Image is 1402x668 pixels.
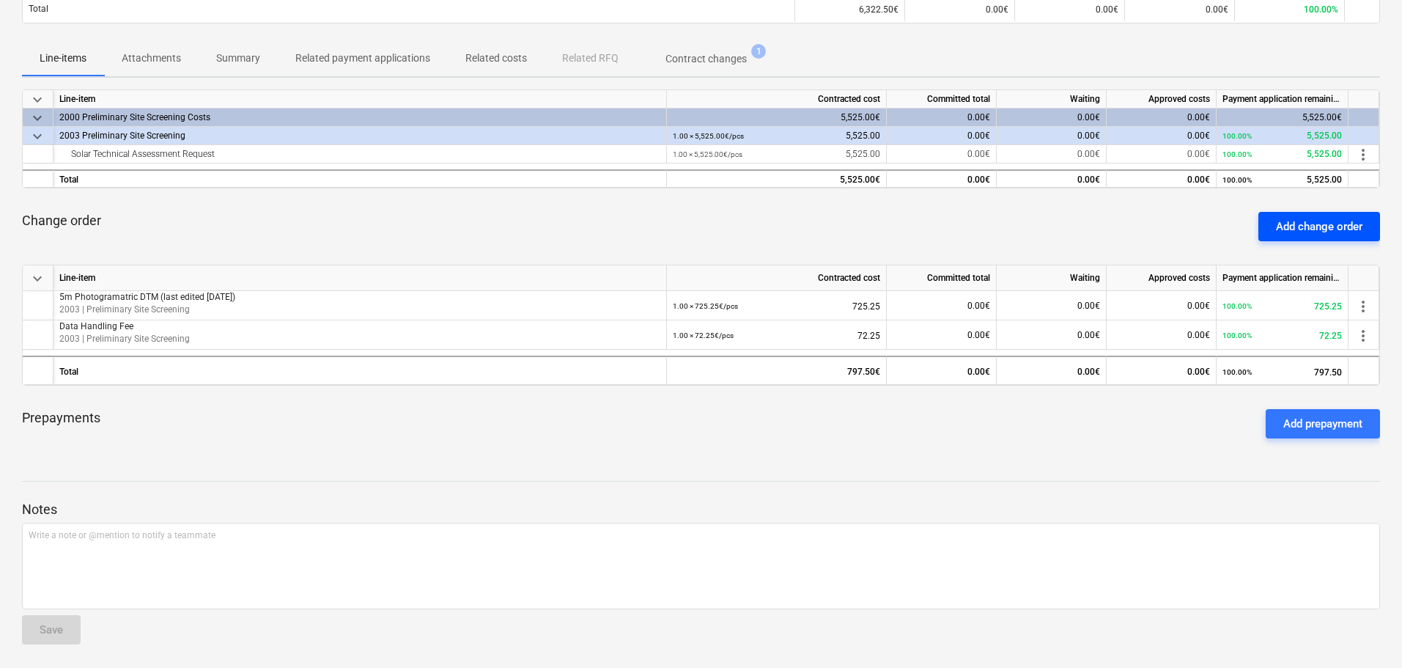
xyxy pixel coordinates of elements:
[1077,330,1100,340] span: 0.00€
[59,127,660,145] div: 2003 Preliminary Site Screening
[1187,149,1210,159] span: 0.00€
[967,131,990,141] span: 0.00€
[1217,109,1348,127] div: 5,525.00€
[1187,301,1210,311] span: 0.00€
[967,301,990,311] span: 0.00€
[22,409,100,438] p: Prepayments
[1187,131,1210,141] span: 0.00€
[997,356,1107,385] div: 0.00€
[40,51,86,66] p: Line-items
[59,333,660,345] p: 2003 | Preliminary Site Screening
[54,356,667,385] div: Total
[59,304,660,316] p: 2003 | Preliminary Site Screening
[967,149,990,159] span: 0.00€
[295,51,430,66] p: Related payment applications
[887,109,997,127] div: 0.00€
[1222,176,1252,184] small: 100.00%
[665,51,747,67] p: Contract changes
[667,356,887,385] div: 797.50€
[22,212,101,230] p: Change order
[1222,127,1342,145] div: 5,525.00
[1222,368,1252,376] small: 100.00%
[1222,320,1342,350] div: 72.25
[54,265,667,291] div: Line-item
[1187,330,1210,340] span: 0.00€
[667,109,887,127] div: 5,525.00€
[667,265,887,291] div: Contracted cost
[751,44,766,59] span: 1
[59,109,660,127] div: 2000 Preliminary Site Screening Costs
[887,356,997,385] div: 0.00€
[1258,212,1380,241] button: Add change order
[54,169,667,188] div: Total
[997,90,1107,109] div: Waiting
[997,169,1107,188] div: 0.00€
[29,3,48,15] p: Total
[59,320,660,333] p: Data Handling Fee
[1222,132,1252,140] small: 100.00%
[667,169,887,188] div: 5,525.00€
[673,320,880,350] div: 72.25
[1077,149,1100,159] span: 0.00€
[1222,331,1252,339] small: 100.00%
[673,331,734,339] small: 1.00 × 72.25€ / pcs
[673,127,880,145] div: 5,525.00
[1283,414,1362,433] div: Add prepayment
[1304,4,1338,15] span: 100.00%
[1096,4,1118,15] span: 0.00€
[967,330,990,340] span: 0.00€
[997,109,1107,127] div: 0.00€
[1222,171,1342,189] div: 5,525.00
[673,150,742,158] small: 1.00 × 5,525.00€ / pcs
[1354,146,1372,164] span: more_vert
[1217,265,1348,291] div: Payment application remaining
[986,4,1008,15] span: 0.00€
[1107,265,1217,291] div: Approved costs
[1222,357,1342,387] div: 797.50
[122,51,181,66] p: Attachments
[673,302,738,310] small: 1.00 × 725.25€ / pcs
[1222,291,1342,321] div: 725.25
[1354,327,1372,345] span: more_vert
[465,51,527,66] p: Related costs
[1077,131,1100,141] span: 0.00€
[1222,150,1252,158] small: 100.00%
[216,51,260,66] p: Summary
[887,169,997,188] div: 0.00€
[1266,409,1380,438] button: Add prepayment
[673,145,880,164] div: 5,525.00
[887,265,997,291] div: Committed total
[1107,356,1217,385] div: 0.00€
[1107,90,1217,109] div: Approved costs
[59,291,660,304] p: 5m Photogramatric DTM (last edited [DATE])
[1217,90,1348,109] div: Payment application remaining
[997,265,1107,291] div: Waiting
[29,109,46,127] span: keyboard_arrow_down
[1107,109,1217,127] div: 0.00€
[54,90,667,109] div: Line-item
[667,90,887,109] div: Contracted cost
[887,90,997,109] div: Committed total
[29,128,46,145] span: keyboard_arrow_down
[1077,301,1100,311] span: 0.00€
[1222,145,1342,164] div: 5,525.00
[1354,298,1372,315] span: more_vert
[59,145,660,164] div: Solar Technical Assessment Request
[1107,169,1217,188] div: 0.00€
[1329,598,1402,668] iframe: Chat Widget
[673,291,880,321] div: 725.25
[29,91,46,109] span: keyboard_arrow_down
[1206,4,1228,15] span: 0.00€
[673,132,744,140] small: 1.00 × 5,525.00€ / pcs
[1276,217,1362,236] div: Add change order
[1222,302,1252,310] small: 100.00%
[29,270,46,287] span: keyboard_arrow_down
[22,501,1380,518] p: Notes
